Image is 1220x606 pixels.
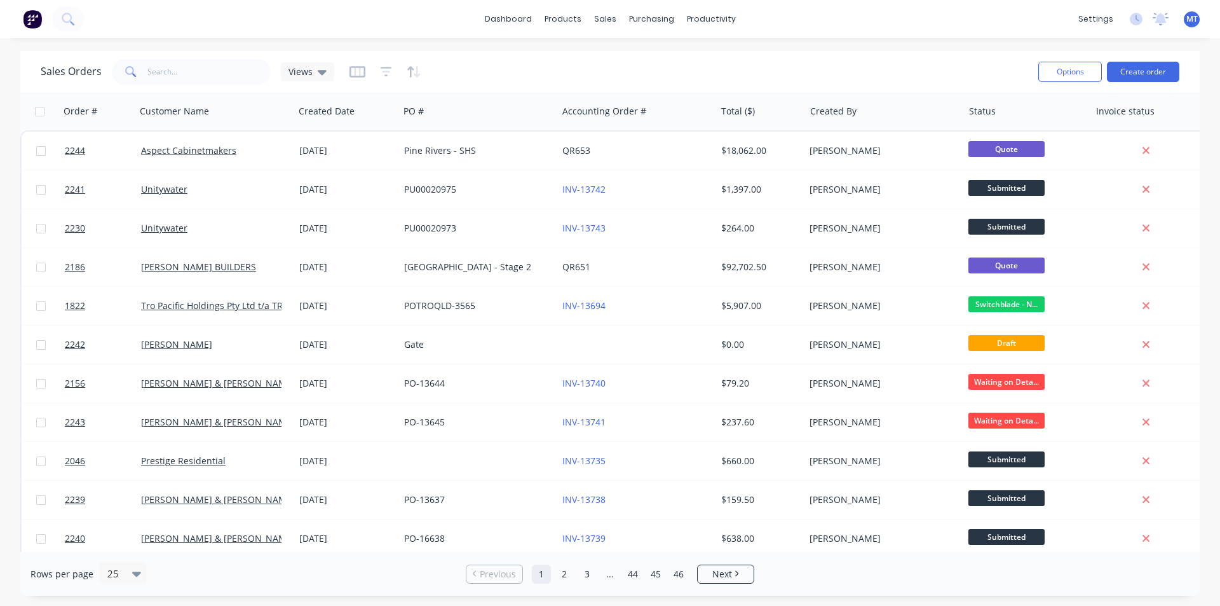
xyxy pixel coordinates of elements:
a: 2186 [65,248,141,286]
a: 2243 [65,403,141,441]
button: Create order [1107,62,1179,82]
a: INV-13740 [562,377,606,389]
span: 2156 [65,377,85,390]
div: $264.00 [721,222,796,235]
div: [PERSON_NAME] [810,222,951,235]
span: 2240 [65,532,85,545]
a: 2242 [65,326,141,364]
a: 1822 [65,287,141,325]
div: [PERSON_NAME] [810,300,951,312]
div: $79.20 [721,377,796,390]
div: [DATE] [299,455,394,467]
div: $0.00 [721,338,796,351]
div: PU00020973 [404,222,545,235]
a: Page 46 [669,565,688,584]
a: dashboard [478,10,538,29]
div: [DATE] [299,416,394,429]
div: [DATE] [299,300,394,312]
a: Page 45 [646,565,665,584]
a: [PERSON_NAME] [141,338,212,350]
div: PU00020975 [404,183,545,196]
span: Switchblade - N... [968,296,1045,312]
div: Pine Rivers - SHS [404,144,545,157]
div: [PERSON_NAME] [810,455,951,467]
div: [PERSON_NAME] [810,261,951,273]
div: $92,702.50 [721,261,796,273]
span: Waiting on Deta... [968,374,1045,390]
a: [PERSON_NAME] & [PERSON_NAME] Electrical [141,377,336,389]
a: 2230 [65,209,141,247]
div: productivity [681,10,742,29]
a: INV-13735 [562,455,606,467]
div: [PERSON_NAME] [810,532,951,545]
span: Draft [968,335,1045,351]
div: purchasing [623,10,681,29]
a: Aspect Cabinetmakers [141,144,236,156]
ul: Pagination [461,565,759,584]
div: $638.00 [721,532,796,545]
div: [DATE] [299,532,394,545]
a: Unitywater [141,222,187,234]
span: Quote [968,258,1045,273]
div: [DATE] [299,493,394,506]
div: PO-13637 [404,493,545,506]
a: Next page [698,568,754,581]
span: 2244 [65,144,85,157]
span: Rows per page [30,568,93,581]
button: Options [1038,62,1102,82]
a: 2241 [65,170,141,209]
span: 2243 [65,416,85,429]
a: QR653 [562,144,590,156]
div: PO-13644 [404,377,545,390]
div: [PERSON_NAME] [810,183,951,196]
span: 1822 [65,300,85,312]
a: 2244 [65,132,141,170]
div: $1,397.00 [721,183,796,196]
div: Customer Name [140,105,209,118]
div: settings [1072,10,1120,29]
span: Submitted [968,490,1045,506]
a: Page 3 [578,565,597,584]
a: INV-13738 [562,493,606,506]
div: POTROQLD-3565 [404,300,545,312]
a: INV-13739 [562,532,606,544]
div: Accounting Order # [562,105,646,118]
div: [DATE] [299,338,394,351]
a: Page 1 is your current page [532,565,551,584]
span: 2186 [65,261,85,273]
div: sales [588,10,623,29]
span: Quote [968,141,1045,157]
a: Jump forward [600,565,620,584]
a: INV-13742 [562,183,606,195]
div: [DATE] [299,222,394,235]
span: Views [288,65,313,78]
a: Tro Pacific Holdings Pty Ltd t/a TROPAC [141,300,306,312]
div: $159.50 [721,493,796,506]
span: MT [1186,13,1198,25]
a: Page 2 [555,565,574,584]
a: INV-13743 [562,222,606,234]
div: Created Date [299,105,355,118]
span: 2241 [65,183,85,196]
span: Waiting on Deta... [968,413,1045,429]
div: [PERSON_NAME] [810,416,951,429]
div: $237.60 [721,416,796,429]
input: Search... [147,59,271,85]
div: products [538,10,588,29]
a: [PERSON_NAME] & [PERSON_NAME] Electrical [141,532,336,544]
div: [PERSON_NAME] [810,144,951,157]
a: Previous page [466,568,522,581]
a: 2239 [65,481,141,519]
span: Submitted [968,529,1045,545]
a: QR651 [562,261,590,273]
div: [PERSON_NAME] [810,338,951,351]
span: 2046 [65,455,85,467]
div: [PERSON_NAME] [810,377,951,390]
span: Submitted [968,219,1045,235]
a: [PERSON_NAME] BUILDERS [141,261,256,273]
a: INV-13741 [562,416,606,428]
a: 2240 [65,520,141,558]
a: 2156 [65,364,141,403]
a: 2046 [65,442,141,480]
span: Next [712,568,732,581]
